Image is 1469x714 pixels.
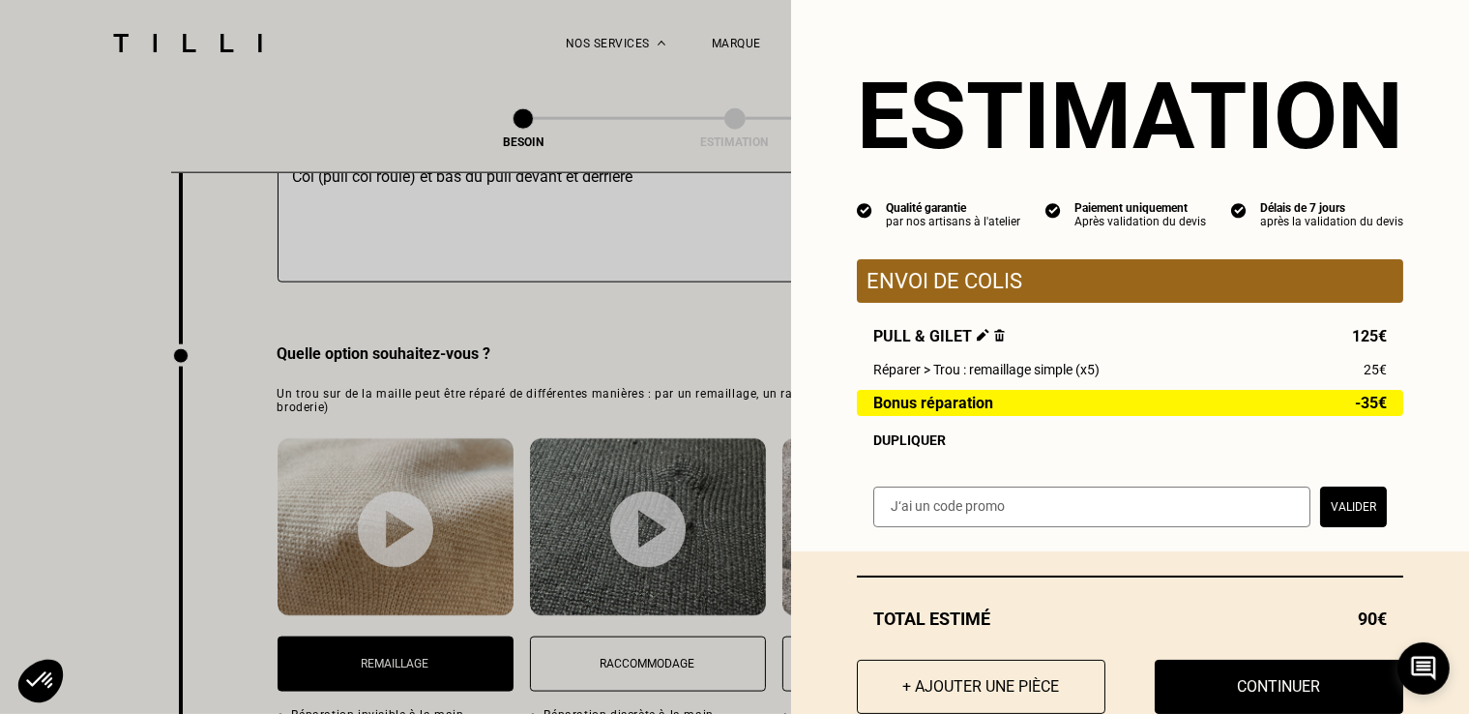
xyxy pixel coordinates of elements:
div: Total estimé [857,609,1403,629]
div: Qualité garantie [886,201,1020,215]
img: icon list info [1231,201,1247,219]
section: Estimation [857,62,1403,170]
div: par nos artisans à l'atelier [886,215,1020,228]
img: icon list info [857,201,872,219]
span: Réparer > Trou : remaillage simple (x5) [873,362,1100,377]
div: Paiement uniquement [1074,201,1206,215]
div: Dupliquer [873,432,1387,448]
p: Envoi de colis [867,269,1394,293]
span: 125€ [1352,327,1387,345]
span: Bonus réparation [873,395,993,411]
span: 25€ [1364,362,1387,377]
div: après la validation du devis [1260,215,1403,228]
img: Supprimer [994,329,1005,342]
span: Pull & gilet [873,327,1005,345]
button: Valider [1320,487,1387,527]
span: 90€ [1358,609,1387,629]
span: -35€ [1355,395,1387,411]
div: Délais de 7 jours [1260,201,1403,215]
input: J‘ai un code promo [873,487,1310,527]
button: + Ajouter une pièce [857,660,1105,714]
button: Continuer [1155,660,1403,714]
img: Éditer [977,329,989,342]
div: Après validation du devis [1074,215,1206,228]
img: icon list info [1045,201,1061,219]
